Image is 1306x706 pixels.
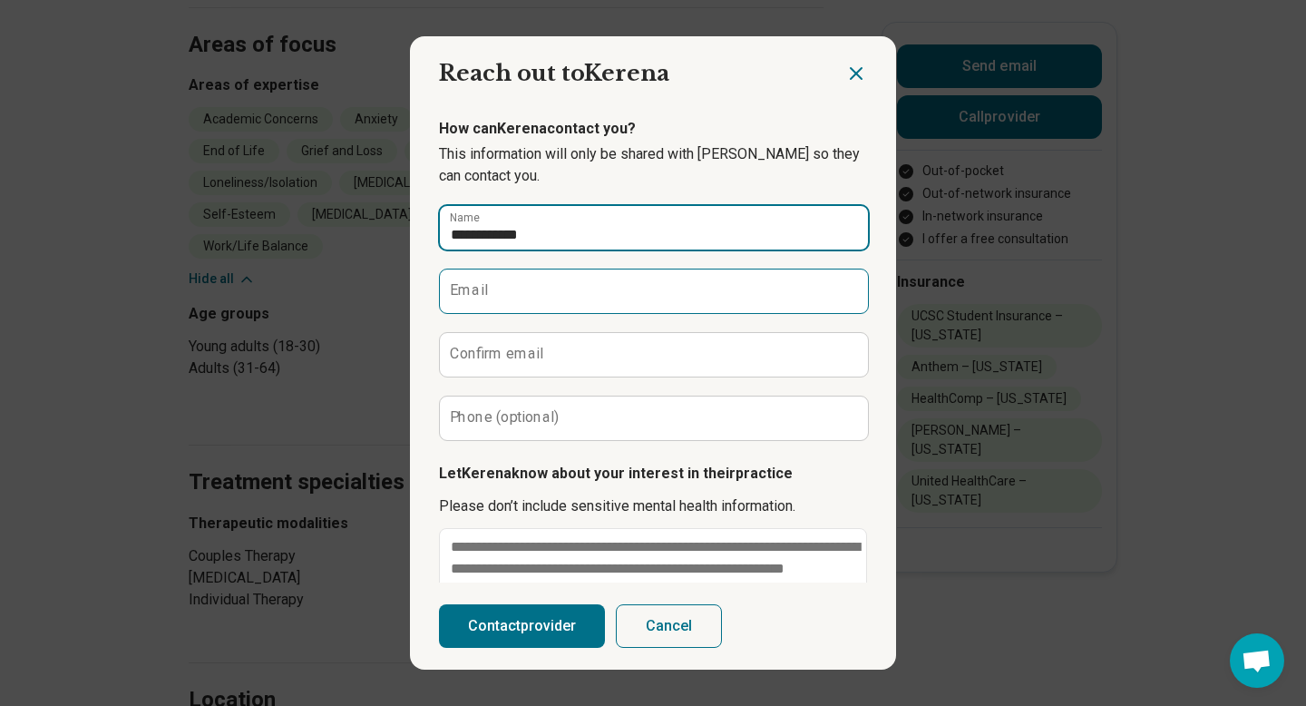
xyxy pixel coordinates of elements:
[845,63,867,84] button: Close dialog
[450,410,560,425] label: Phone (optional)
[439,463,867,485] p: Let Kerena know about your interest in their practice
[450,347,543,361] label: Confirm email
[439,118,867,140] p: How can Kerena contact you?
[450,283,488,298] label: Email
[439,604,605,648] button: Contactprovider
[450,212,480,223] label: Name
[439,60,669,86] span: Reach out to Kerena
[616,604,722,648] button: Cancel
[439,495,867,517] p: Please don’t include sensitive mental health information.
[439,143,867,187] p: This information will only be shared with [PERSON_NAME] so they can contact you.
